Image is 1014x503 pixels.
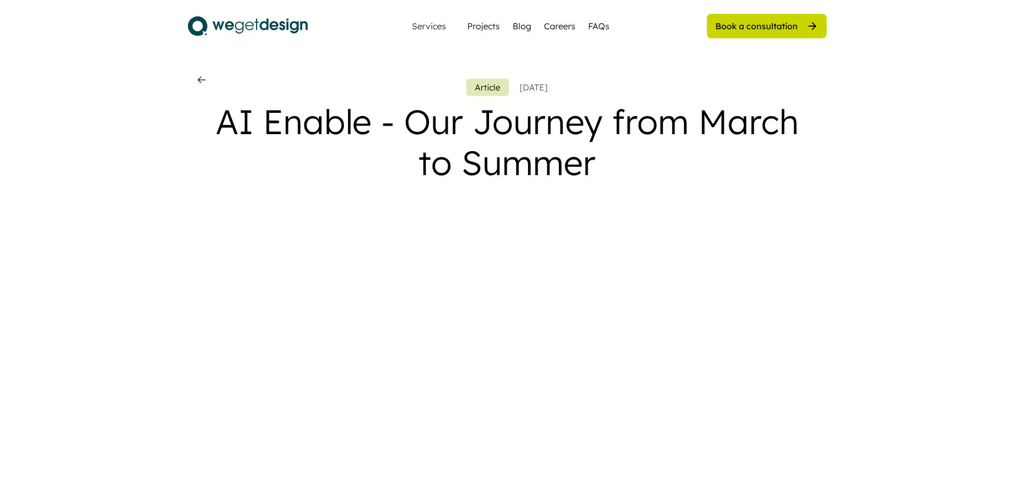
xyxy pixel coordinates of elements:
[520,81,548,94] div: [DATE]
[544,20,575,32] a: Careers
[715,20,798,32] div: Book a consultation
[467,20,500,32] a: Projects
[196,101,818,183] div: AI Enable - Our Journey from March to Summer
[188,13,308,39] img: logo.svg
[466,79,509,96] button: Article
[588,20,609,32] a: FAQs
[513,20,531,32] a: Blog
[408,22,450,30] div: Services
